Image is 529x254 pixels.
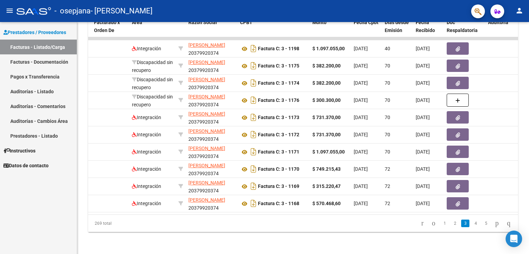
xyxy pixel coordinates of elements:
[488,20,508,25] span: Auditoria
[132,46,161,51] span: Integración
[186,15,237,45] datatable-header-cell: Razón Social
[354,132,368,137] span: [DATE]
[450,218,460,229] li: page 2
[249,43,258,54] i: Descargar documento
[310,15,351,45] datatable-header-cell: Monto
[249,129,258,140] i: Descargar documento
[312,149,345,155] strong: $ 1.097.055,00
[312,115,341,120] strong: $ 731.370,00
[188,162,235,176] div: 20379920374
[416,63,430,68] span: [DATE]
[258,184,299,189] strong: Factura C: 3 - 1169
[258,98,299,103] strong: Factura C: 3 - 1176
[188,59,235,73] div: 20379920374
[129,15,176,45] datatable-header-cell: Area
[188,163,225,168] span: [PERSON_NAME]
[385,46,390,51] span: 40
[249,163,258,174] i: Descargar documento
[91,15,129,45] datatable-header-cell: Facturado x Orden De
[188,76,235,90] div: 20379920374
[385,63,390,68] span: 70
[385,20,409,33] span: Días desde Emisión
[416,183,430,189] span: [DATE]
[312,80,341,86] strong: $ 382.200,00
[413,15,444,45] datatable-header-cell: Fecha Recibido
[188,179,235,193] div: 20379920374
[188,146,225,151] span: [PERSON_NAME]
[240,20,252,25] span: CPBT
[385,80,390,86] span: 70
[258,201,299,207] strong: Factura C: 3 - 1168
[354,201,368,206] span: [DATE]
[258,81,299,86] strong: Factura C: 3 - 1174
[258,46,299,52] strong: Factura C: 3 - 1198
[416,201,430,206] span: [DATE]
[312,97,341,103] strong: $ 300.300,00
[188,197,225,203] span: [PERSON_NAME]
[312,63,341,68] strong: $ 382.200,00
[132,149,161,155] span: Integración
[249,112,258,123] i: Descargar documento
[482,220,490,227] a: 5
[354,46,368,51] span: [DATE]
[354,80,368,86] span: [DATE]
[312,46,345,51] strong: $ 1.097.055,00
[258,132,299,138] strong: Factura C: 3 - 1172
[249,60,258,71] i: Descargar documento
[258,63,299,69] strong: Factura C: 3 - 1175
[440,220,449,227] a: 1
[418,220,427,227] a: go to first page
[188,41,235,56] div: 20379920374
[354,20,378,25] span: Fecha Cpbt
[382,15,413,45] datatable-header-cell: Días desde Emisión
[385,201,390,206] span: 72
[515,7,523,15] mat-icon: person
[188,93,235,107] div: 20379920374
[416,97,430,103] span: [DATE]
[385,166,390,172] span: 72
[188,196,235,211] div: 20379920374
[385,149,390,155] span: 70
[312,166,341,172] strong: $ 749.215,43
[132,132,161,137] span: Integración
[188,110,235,125] div: 20379920374
[249,77,258,88] i: Descargar documento
[385,115,390,120] span: 70
[429,220,438,227] a: go to previous page
[3,147,35,155] span: Instructivos
[416,115,430,120] span: [DATE]
[461,220,469,227] a: 3
[188,77,225,82] span: [PERSON_NAME]
[312,20,326,25] span: Monto
[132,94,173,107] span: Discapacidad sin recupero
[354,115,368,120] span: [DATE]
[481,218,491,229] li: page 5
[385,132,390,137] span: 70
[249,198,258,209] i: Descargar documento
[504,220,514,227] a: go to last page
[54,3,91,19] span: - osepjana
[385,97,390,103] span: 70
[132,166,161,172] span: Integración
[416,20,435,33] span: Fecha Recibido
[444,15,485,45] datatable-header-cell: Doc Respaldatoria
[506,231,522,247] div: Open Intercom Messenger
[249,146,258,157] i: Descargar documento
[188,20,217,25] span: Razón Social
[258,167,299,172] strong: Factura C: 3 - 1170
[249,181,258,192] i: Descargar documento
[460,218,470,229] li: page 3
[6,7,14,15] mat-icon: menu
[94,20,120,33] span: Facturado x Orden De
[249,95,258,106] i: Descargar documento
[188,111,225,117] span: [PERSON_NAME]
[471,220,480,227] a: 4
[439,218,450,229] li: page 1
[447,20,478,33] span: Doc Respaldatoria
[485,15,518,45] datatable-header-cell: Auditoria
[188,42,225,48] span: [PERSON_NAME]
[354,183,368,189] span: [DATE]
[88,215,173,232] div: 269 total
[132,115,161,120] span: Integración
[132,60,173,73] span: Discapacidad sin recupero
